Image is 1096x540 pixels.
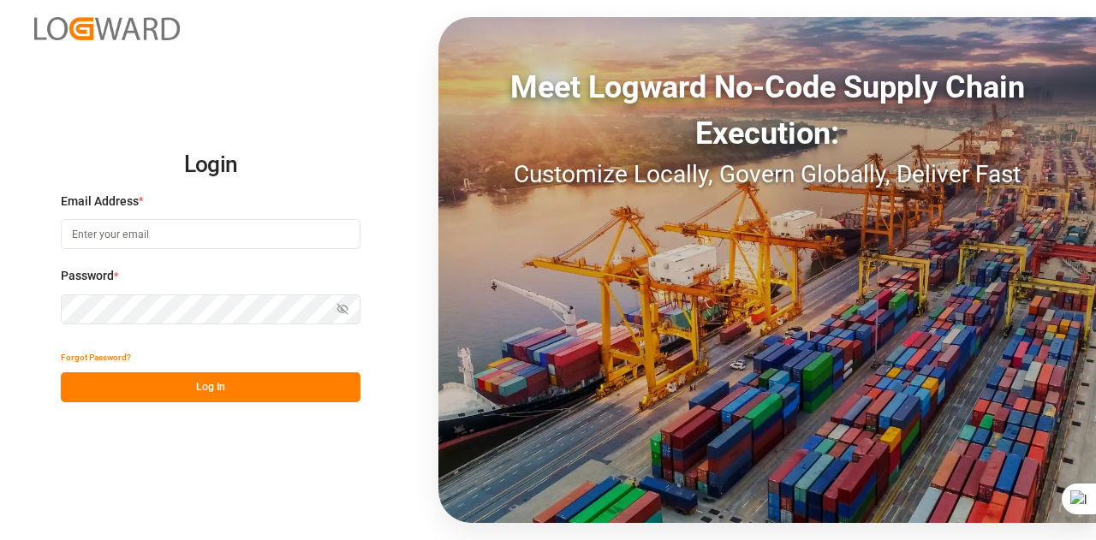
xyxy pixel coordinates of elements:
[61,267,114,285] span: Password
[34,17,180,40] img: Logward_new_orange.png
[438,157,1096,193] div: Customize Locally, Govern Globally, Deliver Fast
[61,372,360,402] button: Log In
[61,342,131,372] button: Forgot Password?
[61,138,360,193] h2: Login
[438,64,1096,157] div: Meet Logward No-Code Supply Chain Execution:
[61,193,139,211] span: Email Address
[61,219,360,249] input: Enter your email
